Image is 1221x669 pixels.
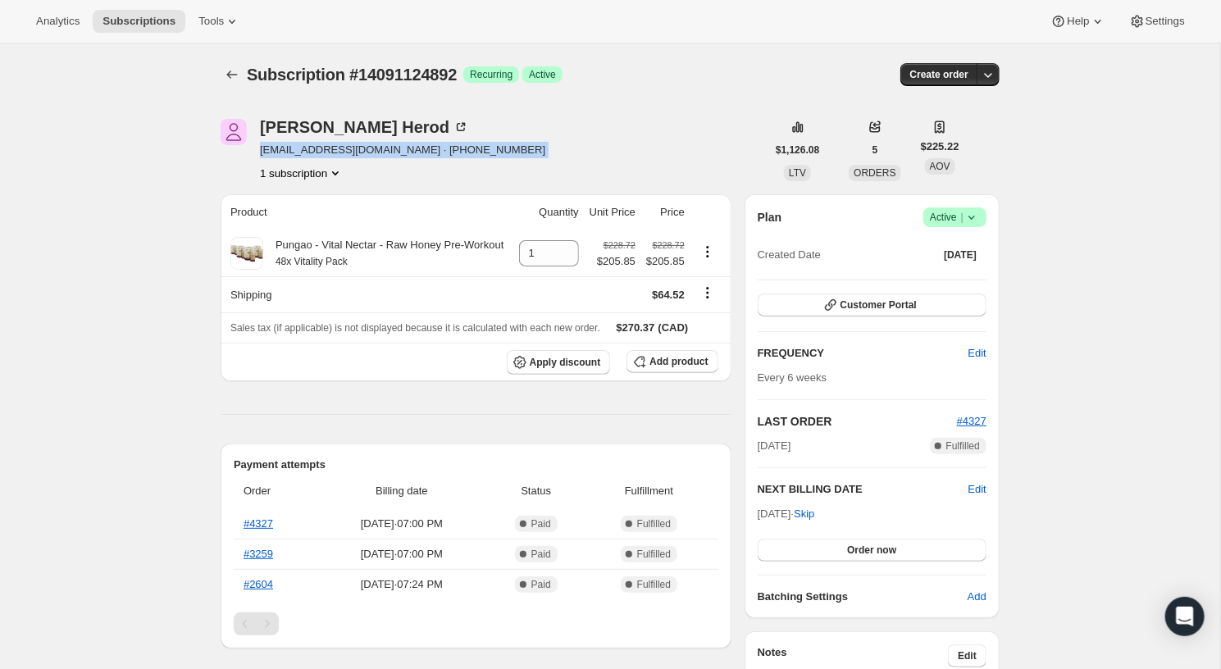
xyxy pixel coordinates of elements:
[321,546,483,562] span: [DATE] · 07:00 PM
[957,415,986,427] a: #4327
[1041,10,1115,33] button: Help
[626,350,718,373] button: Add product
[263,237,503,270] div: Pungao - Vital Nectar - Raw Honey Pre-Workout
[531,517,551,530] span: Paid
[695,284,721,302] button: Shipping actions
[758,481,968,498] h2: NEXT BILLING DATE
[640,194,690,230] th: Price
[507,350,611,375] button: Apply discount
[244,517,273,530] a: #4327
[321,576,483,593] span: [DATE] · 07:24 PM
[758,345,968,362] h2: FREQUENCY
[26,10,89,33] button: Analytics
[789,167,806,179] span: LTV
[531,578,551,591] span: Paid
[841,298,917,312] span: Customer Portal
[649,355,708,368] span: Add product
[863,139,888,162] button: 5
[637,517,671,530] span: Fulfilled
[847,544,896,557] span: Order now
[957,413,986,430] button: #4327
[645,253,685,270] span: $205.85
[531,548,551,561] span: Paid
[900,63,978,86] button: Create order
[961,211,964,224] span: |
[946,439,980,453] span: Fulfilled
[637,578,671,591] span: Fulfilled
[93,10,185,33] button: Subscriptions
[276,256,348,267] small: 48x Vitality Pack
[758,371,827,384] span: Every 6 weeks
[1146,15,1185,28] span: Settings
[758,507,815,520] span: [DATE] ·
[244,548,273,560] a: #3259
[1165,597,1205,636] div: Open Intercom Messenger
[260,165,344,181] button: Product actions
[930,161,950,172] span: AOV
[103,15,175,28] span: Subscriptions
[930,209,980,225] span: Active
[221,119,247,145] span: Alison Herod
[234,473,317,509] th: Order
[968,481,986,498] button: Edit
[590,483,708,499] span: Fulfillment
[247,66,457,84] span: Subscription #14091124892
[959,340,996,366] button: Edit
[872,143,878,157] span: 5
[597,253,636,270] span: $205.85
[910,68,968,81] span: Create order
[854,167,895,179] span: ORDERS
[198,15,224,28] span: Tools
[921,139,959,155] span: $225.22
[221,276,513,312] th: Shipping
[189,10,250,33] button: Tools
[492,483,580,499] span: Status
[758,438,791,454] span: [DATE]
[766,139,829,162] button: $1,126.08
[604,240,636,250] small: $228.72
[230,237,263,270] img: product img
[221,63,244,86] button: Subscriptions
[758,247,821,263] span: Created Date
[758,589,968,605] h6: Batching Settings
[758,539,986,562] button: Order now
[234,612,718,635] nav: Pagination
[234,457,718,473] h2: Payment attempts
[530,356,601,369] span: Apply discount
[968,345,986,362] span: Edit
[321,516,483,532] span: [DATE] · 07:00 PM
[958,584,996,610] button: Add
[470,68,513,81] span: Recurring
[652,289,685,301] span: $64.52
[321,483,483,499] span: Billing date
[958,649,977,662] span: Edit
[948,644,986,667] button: Edit
[617,321,655,334] span: $270.37
[36,15,80,28] span: Analytics
[758,644,949,667] h3: Notes
[230,322,600,334] span: Sales tax (if applicable) is not displayed because it is calculated with each new order.
[968,589,986,605] span: Add
[776,143,819,157] span: $1,126.08
[934,243,986,266] button: [DATE]
[513,194,584,230] th: Quantity
[784,501,824,527] button: Skip
[1067,15,1089,28] span: Help
[244,578,273,590] a: #2604
[260,119,469,135] div: [PERSON_NAME] Herod
[758,209,782,225] h2: Plan
[584,194,640,230] th: Unit Price
[794,506,814,522] span: Skip
[653,240,685,250] small: $228.72
[758,294,986,316] button: Customer Portal
[637,548,671,561] span: Fulfilled
[1119,10,1195,33] button: Settings
[695,243,721,261] button: Product actions
[221,194,513,230] th: Product
[655,320,689,336] span: (CAD)
[260,142,545,158] span: [EMAIL_ADDRESS][DOMAIN_NAME] · [PHONE_NUMBER]
[944,248,977,262] span: [DATE]
[758,413,957,430] h2: LAST ORDER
